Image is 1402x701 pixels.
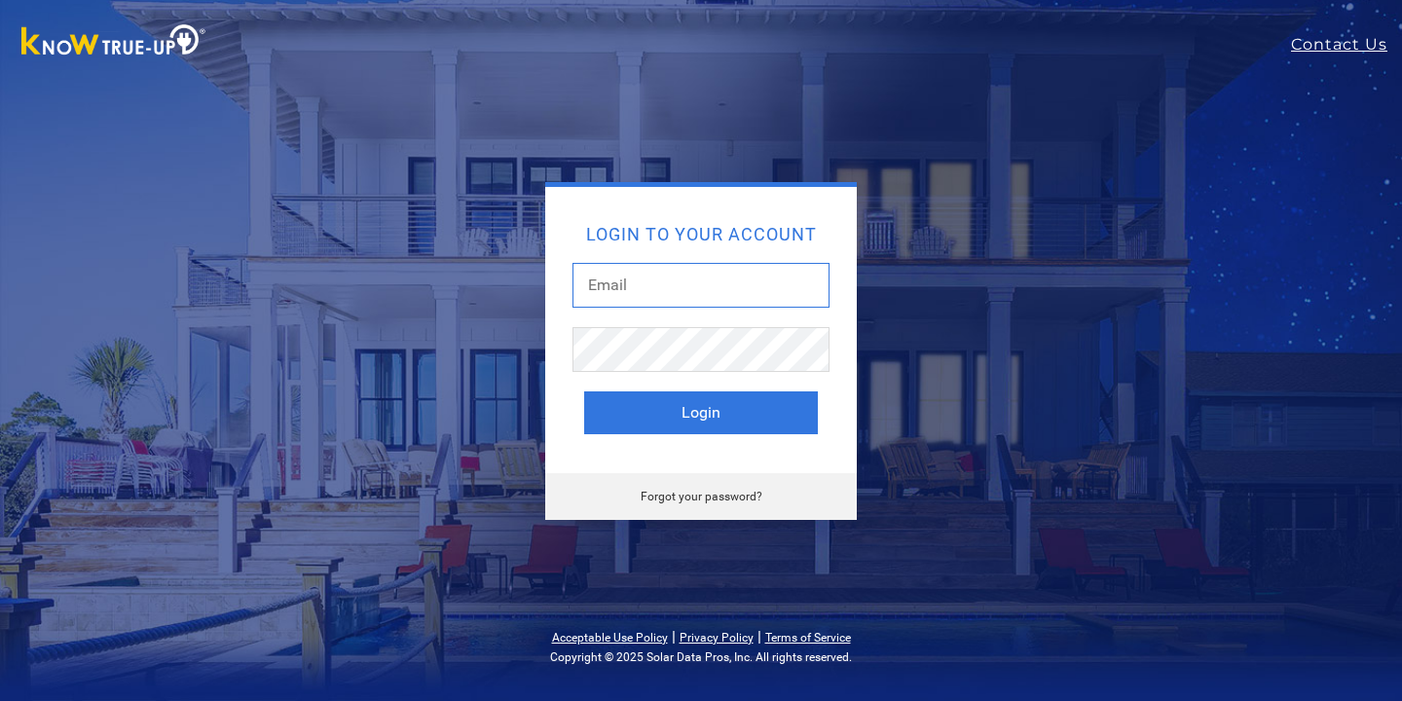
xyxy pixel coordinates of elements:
span: | [672,627,676,646]
img: Know True-Up [12,20,216,64]
span: | [757,627,761,646]
a: Contact Us [1291,33,1402,56]
h2: Login to your account [584,226,818,243]
a: Forgot your password? [641,490,762,503]
a: Terms of Service [765,631,851,645]
button: Login [584,391,818,434]
a: Acceptable Use Policy [552,631,668,645]
a: Privacy Policy [680,631,754,645]
input: Email [572,263,830,308]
